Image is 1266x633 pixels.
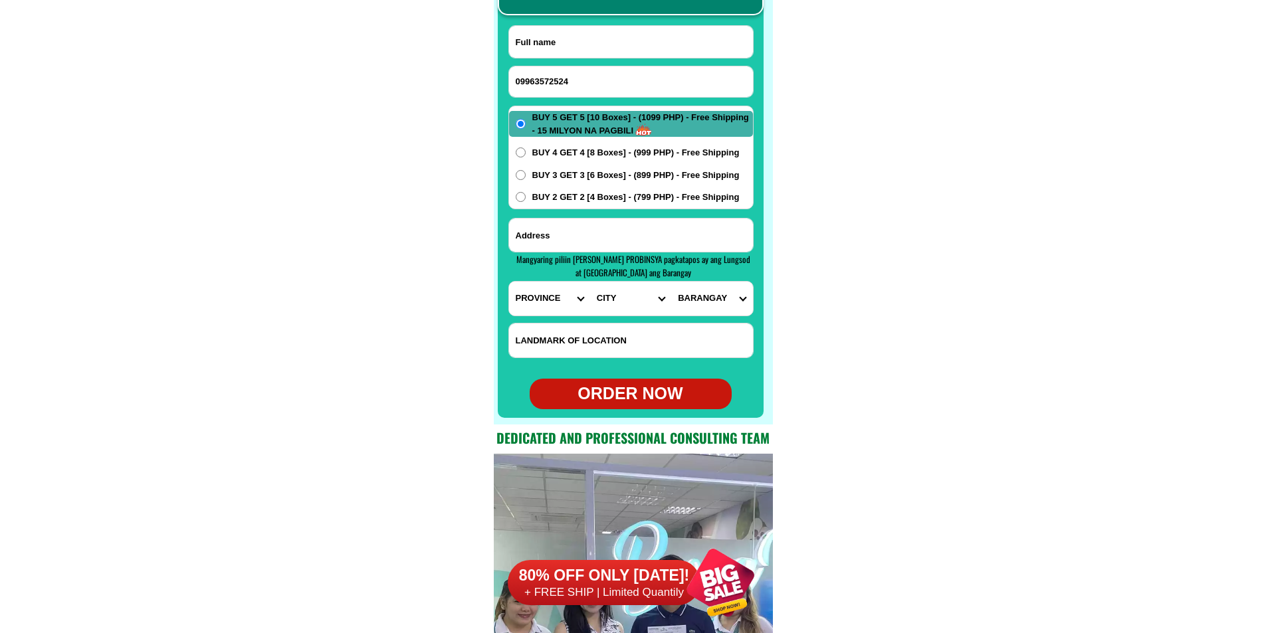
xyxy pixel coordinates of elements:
span: BUY 2 GET 2 [4 Boxes] - (799 PHP) - Free Shipping [532,191,740,204]
h2: Dedicated and professional consulting team [494,428,773,448]
input: Input LANDMARKOFLOCATION [509,323,753,357]
input: BUY 4 GET 4 [8 Boxes] - (999 PHP) - Free Shipping [516,147,526,157]
input: BUY 2 GET 2 [4 Boxes] - (799 PHP) - Free Shipping [516,192,526,202]
span: BUY 5 GET 5 [10 Boxes] - (1099 PHP) - Free Shipping - 15 MILYON NA PAGBILI [532,111,753,137]
h6: + FREE SHIP | Limited Quantily [508,585,700,600]
select: Select commune [671,282,752,316]
span: Mangyaring piliin [PERSON_NAME] PROBINSYA pagkatapos ay ang Lungsod at [GEOGRAPHIC_DATA] ang Bara... [516,252,750,279]
input: BUY 3 GET 3 [6 Boxes] - (899 PHP) - Free Shipping [516,170,526,180]
input: Input phone_number [509,66,753,97]
span: BUY 3 GET 3 [6 Boxes] - (899 PHP) - Free Shipping [532,169,740,182]
input: Input address [509,219,753,252]
input: Input full_name [509,26,753,58]
select: Select district [590,282,671,316]
h6: 80% OFF ONLY [DATE]! [508,566,700,586]
div: ORDER NOW [530,381,732,407]
select: Select province [509,282,590,316]
span: BUY 4 GET 4 [8 Boxes] - (999 PHP) - Free Shipping [532,146,740,159]
input: BUY 5 GET 5 [10 Boxes] - (1099 PHP) - Free Shipping - 15 MILYON NA PAGBILI [516,119,526,129]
